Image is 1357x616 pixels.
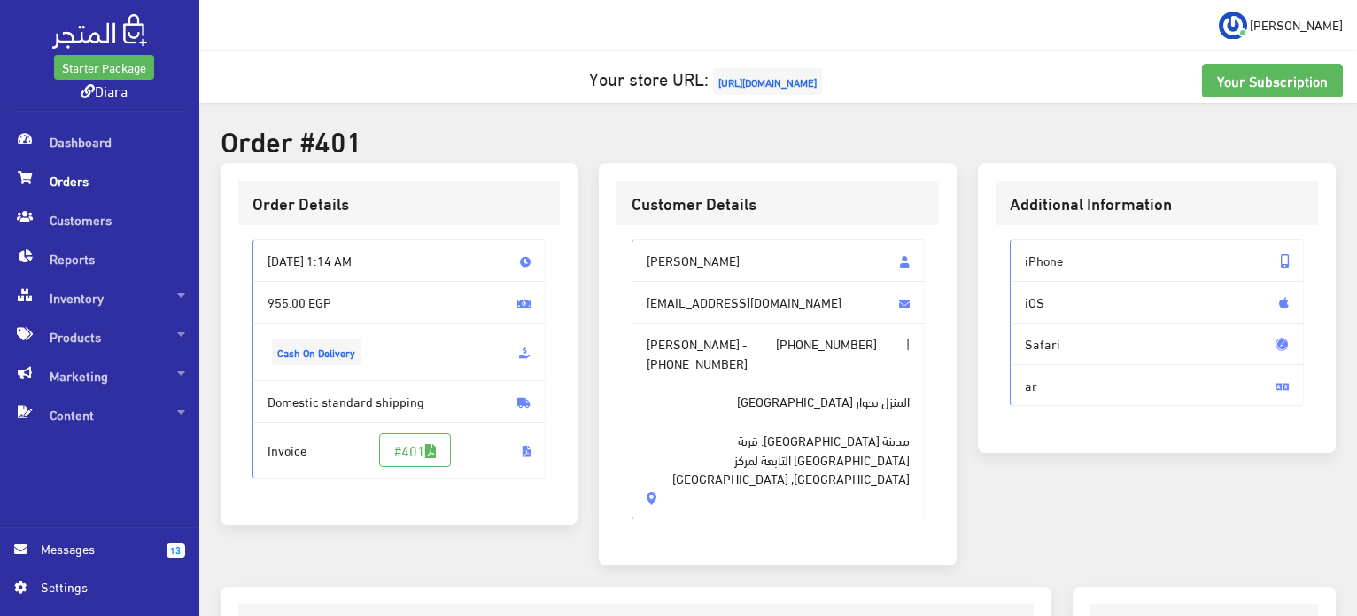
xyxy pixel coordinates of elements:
span: Products [14,317,185,356]
span: Domestic standard shipping [252,380,547,423]
span: [DATE] 1:14 AM [252,239,547,282]
img: ... [1219,12,1247,40]
h3: Order Details [252,195,547,212]
span: Safari [1010,323,1304,365]
a: Starter Package [54,55,154,80]
span: iPhone [1010,239,1304,282]
span: المنزل بجوار [GEOGRAPHIC_DATA] مدينة [GEOGRAPHIC_DATA]. قرية [GEOGRAPHIC_DATA] التابعة لمركز [GEO... [647,372,911,488]
span: [URL][DOMAIN_NAME] [713,68,822,95]
h3: Customer Details [632,195,926,212]
span: Invoice [252,422,547,479]
iframe: Drift Widget Chat Controller [1268,495,1336,562]
span: [PERSON_NAME] - | [632,323,926,519]
span: Content [14,395,185,434]
span: Settings [41,577,170,597]
span: [PHONE_NUMBER] [776,334,877,354]
span: Customers [14,200,185,239]
span: iOS [1010,281,1304,324]
img: . [52,14,147,49]
a: 13 Messages [14,539,185,577]
h2: Order #401 [221,124,1336,155]
a: ... [PERSON_NAME] [1219,11,1343,39]
span: Inventory [14,278,185,317]
a: Settings [14,577,185,605]
span: ar [1010,364,1304,407]
h3: Additional Information [1010,195,1304,212]
span: [EMAIL_ADDRESS][DOMAIN_NAME] [632,281,926,324]
a: #401 [379,433,451,467]
a: Diara [81,77,128,103]
a: Your Subscription [1202,64,1343,97]
span: 955.00 EGP [252,281,547,324]
span: Messages [41,539,152,558]
a: Your store URL:[URL][DOMAIN_NAME] [589,61,826,94]
span: [PERSON_NAME] [1250,13,1343,35]
span: Dashboard [14,122,185,161]
span: [PERSON_NAME] [632,239,926,282]
span: Marketing [14,356,185,395]
span: [PHONE_NUMBER] [647,354,748,373]
span: Reports [14,239,185,278]
span: Cash On Delivery [272,339,361,365]
span: Orders [14,161,185,200]
span: 13 [167,543,185,558]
